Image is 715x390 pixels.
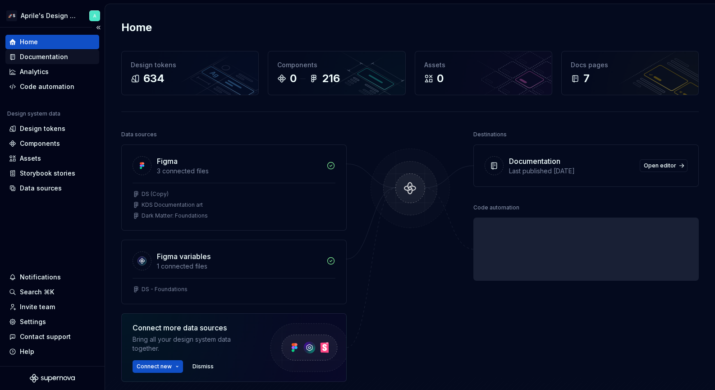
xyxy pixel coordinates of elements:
[21,11,78,20] div: Aprile's Design System
[5,315,99,329] a: Settings
[6,10,17,21] div: 🚀S
[20,317,46,326] div: Settings
[20,347,34,356] div: Help
[157,262,321,271] div: 1 connected files
[5,330,99,344] button: Contact support
[20,273,61,282] div: Notifications
[5,65,99,79] a: Analytics
[142,201,203,209] div: KDS Documentation art
[157,156,178,167] div: Figma
[137,363,172,370] span: Connect new
[131,60,249,70] div: Design tokens
[143,71,165,86] div: 634
[92,21,105,34] button: Collapse sidebar
[20,124,65,133] div: Design tokens
[473,128,507,141] div: Destinations
[30,374,75,383] svg: Supernova Logo
[473,201,519,214] div: Code automation
[5,344,99,359] button: Help
[121,128,157,141] div: Data sources
[5,151,99,166] a: Assets
[644,162,676,169] span: Open editor
[5,166,99,181] a: Storybook stories
[5,35,99,49] a: Home
[20,169,75,178] div: Storybook stories
[5,181,99,195] a: Data sources
[5,50,99,64] a: Documentation
[7,110,60,117] div: Design system data
[290,71,297,86] div: 0
[157,251,211,262] div: Figma variables
[5,136,99,151] a: Components
[89,10,100,21] img: Artem
[142,286,188,293] div: DS - Foundations
[583,71,590,86] div: 7
[20,37,38,46] div: Home
[20,82,74,91] div: Code automation
[121,51,259,95] a: Design tokens634
[509,156,560,167] div: Documentation
[133,360,183,373] button: Connect new
[5,300,99,314] a: Invite team
[142,190,169,198] div: DS (Copy)
[142,212,208,219] div: Dark Matter: Foundations
[5,270,99,284] button: Notifications
[5,285,99,299] button: Search ⌘K
[424,60,543,70] div: Assets
[121,144,347,231] a: Figma3 connected filesDS (Copy)KDS Documentation artDark Matter: Foundations
[20,139,60,148] div: Components
[20,332,71,341] div: Contact support
[20,302,55,311] div: Invite team
[5,121,99,136] a: Design tokens
[2,6,103,25] button: 🚀SAprile's Design SystemArtem
[20,52,68,61] div: Documentation
[20,288,54,297] div: Search ⌘K
[415,51,552,95] a: Assets0
[322,71,340,86] div: 216
[121,20,152,35] h2: Home
[157,167,321,176] div: 3 connected files
[640,159,687,172] a: Open editor
[133,322,254,333] div: Connect more data sources
[192,363,214,370] span: Dismiss
[20,154,41,163] div: Assets
[437,71,444,86] div: 0
[5,79,99,94] a: Code automation
[133,335,254,353] div: Bring all your design system data together.
[188,360,218,373] button: Dismiss
[561,51,699,95] a: Docs pages7
[571,60,689,70] div: Docs pages
[20,184,62,193] div: Data sources
[277,60,396,70] div: Components
[268,51,405,95] a: Components0216
[509,167,634,176] div: Last published [DATE]
[20,67,49,76] div: Analytics
[121,240,347,304] a: Figma variables1 connected filesDS - Foundations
